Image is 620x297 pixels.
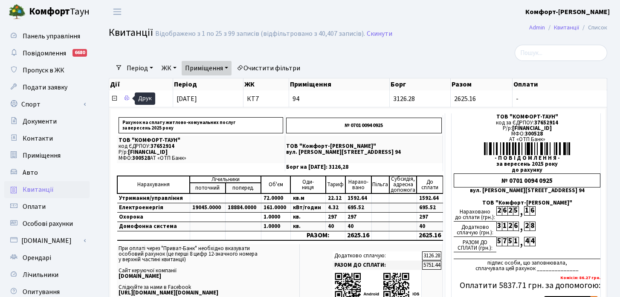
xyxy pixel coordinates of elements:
span: Повідомлення [23,49,66,58]
li: Список [579,23,607,32]
a: Квитанції [4,181,90,198]
td: 695.52 [417,203,443,213]
a: Авто [4,164,90,181]
td: 40 [345,222,371,231]
th: Період [173,78,243,90]
div: до рахунку [454,167,600,173]
th: Приміщення [289,78,390,90]
div: № 0701 0094 0925 [454,173,600,187]
div: 4 [524,237,530,246]
span: 94 [293,95,386,102]
td: Утримання/управління [117,193,190,203]
a: [DOMAIN_NAME] [4,232,90,249]
b: Комісія: 86.27 грн. [560,274,600,281]
span: 2625.16 [454,94,476,104]
td: Пільга [371,176,389,193]
td: 161.0000 [261,203,290,213]
a: Комфорт-[PERSON_NAME] [525,7,610,17]
span: Контакти [23,134,53,143]
td: 1.0000 [261,213,290,222]
p: МФО: АТ «ОТП Банк» [119,156,283,161]
td: 297 [345,213,371,222]
div: 7 [502,237,507,246]
td: Домофонна система [117,222,190,231]
a: Повідомлення6680 [4,45,90,62]
span: Панель управління [23,32,80,41]
td: 5751.44 [422,261,441,270]
div: 5 [507,237,513,246]
td: 4.32 [326,203,345,213]
a: Період [123,61,156,75]
input: Пошук... [515,45,607,61]
span: 300528 [132,154,150,162]
span: 37652914 [151,142,174,150]
p: Рахунок на сплату житлово-комунальних послуг за вересень 2025 року [119,117,283,133]
span: - [516,95,603,102]
span: Пропуск в ЖК [23,66,64,75]
span: Документи [23,117,57,126]
div: , [519,206,524,216]
div: ТОВ "КОМФОРТ-ТАУН" [454,114,600,120]
td: 1.0000 [261,222,290,231]
td: Лічильники [190,176,261,183]
b: [DOMAIN_NAME] [119,272,161,280]
td: кВт/годин [290,203,326,213]
a: Подати заявку [4,79,90,96]
a: Приміщення [4,147,90,164]
a: Скинути [367,30,392,38]
span: Орендарі [23,253,51,262]
span: Авто [23,168,38,177]
td: Об'єм [261,176,290,193]
a: Контакти [4,130,90,147]
button: Переключити навігацію [107,5,128,19]
th: Оплати [513,78,607,90]
span: [DATE] [177,94,197,104]
th: ЖК [243,78,289,90]
div: 2 [524,222,530,231]
div: 6 [513,222,519,231]
td: Тариф [326,176,345,193]
p: Борг на [DATE]: 3126,28 [286,164,442,170]
span: 37652914 [534,119,558,127]
a: Admin [529,23,545,32]
span: Особові рахунки [23,219,73,228]
span: Подати заявку [23,83,67,92]
div: вул. [PERSON_NAME][STREET_ADDRESS] 94 [454,188,600,193]
div: Додатково сплачую (грн.): [454,222,496,237]
span: КТ7 [247,95,285,102]
div: МФО: [454,131,600,137]
a: Очистити фільтри [233,61,304,75]
div: 6680 [72,49,87,57]
a: Пропуск в ЖК [4,62,90,79]
h5: Оплатити 5837.71 грн. за допомогою: [454,280,600,291]
div: Нараховано до сплати (грн.): [454,206,496,222]
div: 1 [513,237,519,246]
td: 2625.16 [417,231,443,240]
div: 1 [524,206,530,216]
div: Р/р: [454,126,600,131]
th: Дії [109,78,173,90]
a: Спорт [4,96,90,113]
span: Таун [29,5,90,19]
div: 4 [530,237,535,246]
a: Лічильники [4,266,90,283]
div: 6 [502,206,507,216]
div: - П О В І Д О М Л Е Н Н Я - [454,156,600,161]
div: Відображено з 1 по 25 з 99 записів (відфільтровано з 40,407 записів). [155,30,365,38]
a: Оплати [4,198,90,215]
div: 3 [496,222,502,231]
td: 297 [417,213,443,222]
td: Нарахування [117,176,190,193]
th: Разом [451,78,513,90]
p: код ЄДРПОУ: [119,144,283,149]
div: 2 [507,222,513,231]
td: Додатково сплачую: [333,251,422,260]
div: , [519,237,524,247]
div: 2 [496,206,502,216]
div: АТ «ОТП Банк» [454,137,600,142]
b: Комфорт [29,5,70,18]
span: [FINANCIAL_ID] [128,148,168,156]
td: кв. [290,213,326,222]
img: logo.png [9,3,26,20]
